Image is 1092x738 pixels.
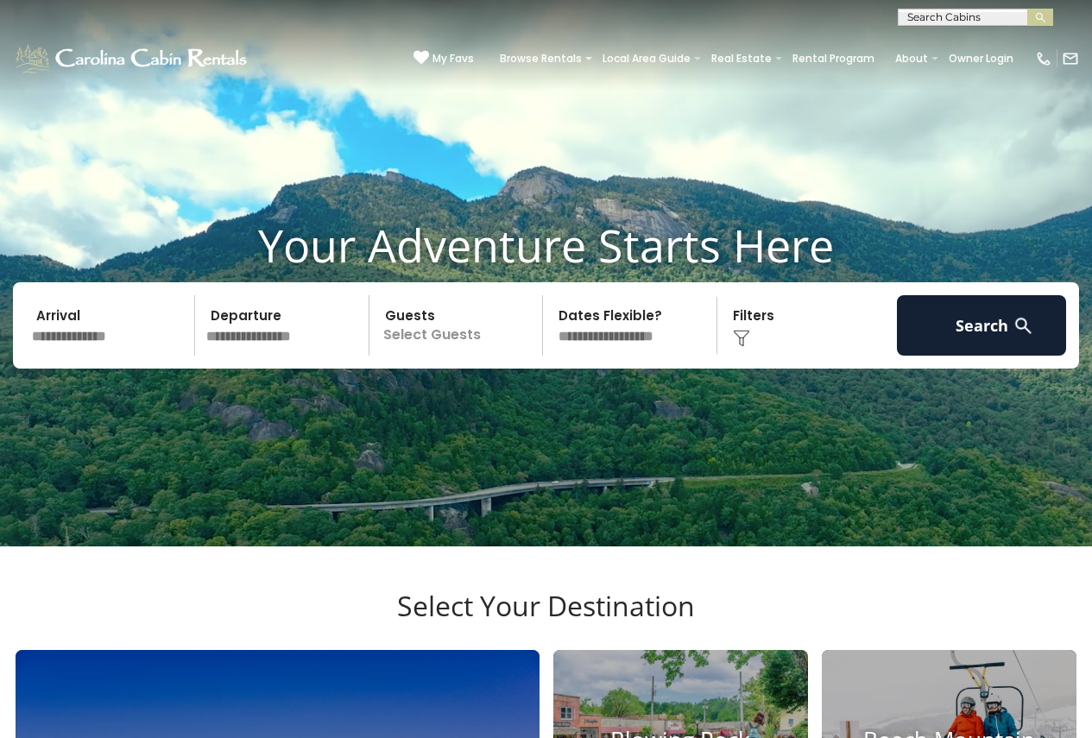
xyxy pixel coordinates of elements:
a: Browse Rentals [491,47,590,71]
img: White-1-1-2.png [13,41,252,76]
img: search-regular-white.png [1013,315,1034,337]
a: Real Estate [703,47,780,71]
a: My Favs [413,50,474,67]
p: Select Guests [375,295,543,356]
a: About [887,47,937,71]
a: Owner Login [940,47,1022,71]
img: mail-regular-white.png [1062,50,1079,67]
img: filter--v1.png [733,330,750,347]
a: Rental Program [784,47,883,71]
button: Search [897,295,1066,356]
h3: Select Your Destination [13,590,1079,650]
a: Local Area Guide [594,47,699,71]
h1: Your Adventure Starts Here [13,218,1079,272]
img: phone-regular-white.png [1035,50,1052,67]
span: My Favs [432,51,474,66]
